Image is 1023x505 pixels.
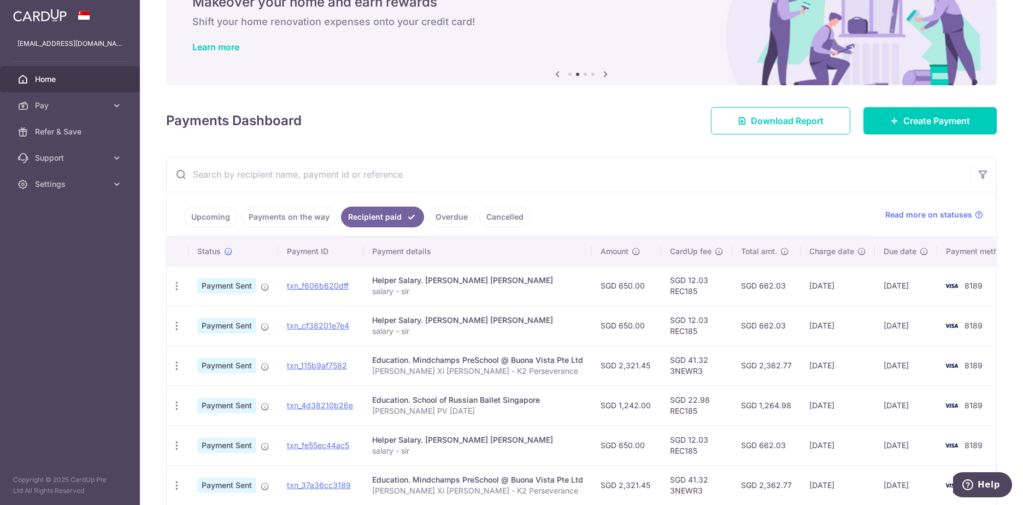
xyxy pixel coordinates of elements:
[661,425,732,465] td: SGD 12.03 REC185
[801,306,875,345] td: [DATE]
[372,434,583,445] div: Helper Salary. [PERSON_NAME] [PERSON_NAME]
[197,438,256,453] span: Payment Sent
[863,107,997,134] a: Create Payment
[372,275,583,286] div: Helper Salary. [PERSON_NAME] [PERSON_NAME]
[341,207,424,227] a: Recipient paid
[35,100,107,111] span: Pay
[661,345,732,385] td: SGD 41.32 3NEWR3
[479,207,531,227] a: Cancelled
[197,478,256,493] span: Payment Sent
[35,152,107,163] span: Support
[732,425,801,465] td: SGD 662.03
[372,366,583,377] p: [PERSON_NAME] Xi [PERSON_NAME] - K2 Perseverance
[711,107,850,134] a: Download Report
[732,465,801,505] td: SGD 2,362.77
[287,441,349,450] a: txn_fe55ec44ac5
[732,266,801,306] td: SGD 662.03
[278,237,363,266] th: Payment ID
[372,445,583,456] p: salary - sir
[875,465,937,505] td: [DATE]
[287,401,353,410] a: txn_4d38210b26e
[875,266,937,306] td: [DATE]
[372,315,583,326] div: Helper Salary. [PERSON_NAME] [PERSON_NAME]
[13,9,67,22] img: CardUp
[801,425,875,465] td: [DATE]
[903,114,970,127] span: Create Payment
[670,246,712,257] span: CardUp fee
[875,306,937,345] td: [DATE]
[372,406,583,416] p: [PERSON_NAME] PV [DATE]
[732,385,801,425] td: SGD 1,264.98
[940,439,962,452] img: Bank Card
[875,345,937,385] td: [DATE]
[965,441,983,450] span: 8189
[372,326,583,337] p: salary - sir
[732,306,801,345] td: SGD 662.03
[592,306,661,345] td: SGD 650.00
[192,15,971,28] h6: Shift your home renovation expenses onto your credit card!
[287,361,347,370] a: txn_115b9af7582
[953,472,1012,500] iframe: Opens a widget where you can find more information
[732,345,801,385] td: SGD 2,362.77
[192,42,239,52] a: Learn more
[197,246,221,257] span: Status
[592,425,661,465] td: SGD 650.00
[661,465,732,505] td: SGD 41.32 3NEWR3
[965,361,983,370] span: 8189
[801,465,875,505] td: [DATE]
[884,246,916,257] span: Due date
[885,209,983,220] a: Read more on statuses
[35,179,107,190] span: Settings
[242,207,337,227] a: Payments on the way
[809,246,854,257] span: Charge date
[661,306,732,345] td: SGD 12.03 REC185
[197,318,256,333] span: Payment Sent
[940,479,962,492] img: Bank Card
[592,385,661,425] td: SGD 1,242.00
[940,279,962,292] img: Bank Card
[372,474,583,485] div: Education. Mindchamps PreSchool @ Buona Vista Pte Ltd
[592,465,661,505] td: SGD 2,321.45
[166,111,302,131] h4: Payments Dashboard
[35,74,107,85] span: Home
[801,345,875,385] td: [DATE]
[965,401,983,410] span: 8189
[875,425,937,465] td: [DATE]
[965,281,983,290] span: 8189
[940,399,962,412] img: Bank Card
[197,398,256,413] span: Payment Sent
[184,207,237,227] a: Upcoming
[592,266,661,306] td: SGD 650.00
[875,385,937,425] td: [DATE]
[801,266,875,306] td: [DATE]
[801,385,875,425] td: [DATE]
[601,246,628,257] span: Amount
[751,114,824,127] span: Download Report
[661,385,732,425] td: SGD 22.98 REC185
[372,395,583,406] div: Education. School of Russian Ballet Singapore
[428,207,475,227] a: Overdue
[741,246,777,257] span: Total amt.
[167,157,970,192] input: Search by recipient name, payment id or reference
[372,485,583,496] p: [PERSON_NAME] Xi [PERSON_NAME] - K2 Perseverance
[372,286,583,297] p: salary - sir
[287,480,351,490] a: txn_37a36cc3189
[17,38,122,49] p: [EMAIL_ADDRESS][DOMAIN_NAME]
[363,237,592,266] th: Payment details
[940,359,962,372] img: Bank Card
[197,278,256,293] span: Payment Sent
[287,321,349,330] a: txn_cf38201e7e4
[592,345,661,385] td: SGD 2,321.45
[965,321,983,330] span: 8189
[661,266,732,306] td: SGD 12.03 REC185
[372,355,583,366] div: Education. Mindchamps PreSchool @ Buona Vista Pte Ltd
[937,237,1020,266] th: Payment method
[940,319,962,332] img: Bank Card
[885,209,972,220] span: Read more on statuses
[35,126,107,137] span: Refer & Save
[197,358,256,373] span: Payment Sent
[287,281,349,290] a: txn_f606b620dff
